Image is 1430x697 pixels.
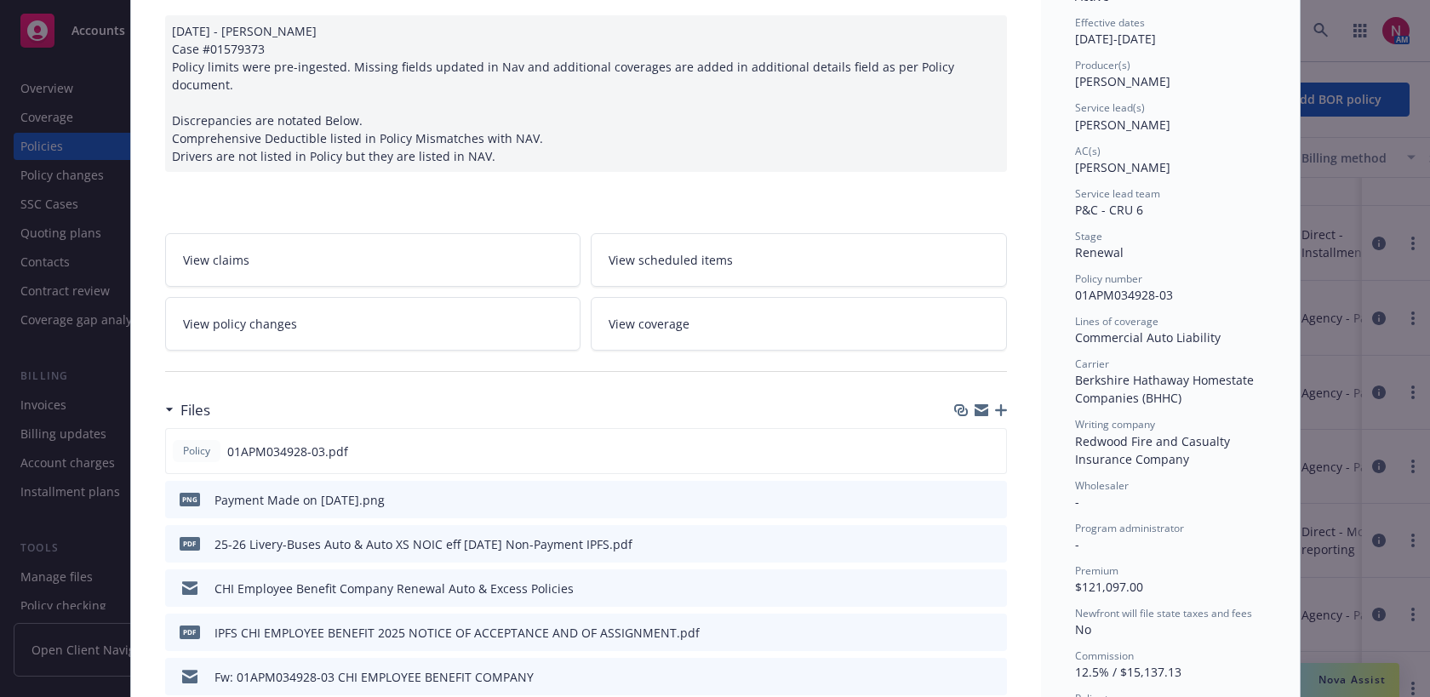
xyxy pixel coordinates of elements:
span: View scheduled items [609,251,733,269]
span: Redwood Fire and Casualty Insurance Company [1075,433,1233,467]
span: Producer(s) [1075,58,1130,72]
button: download file [958,535,971,553]
a: View claims [165,233,581,287]
span: Newfront will file state taxes and fees [1075,606,1252,620]
span: No [1075,621,1091,637]
span: pdf [180,626,200,638]
span: Program administrator [1075,521,1184,535]
span: - [1075,536,1079,552]
a: View policy changes [165,297,581,351]
div: Commercial Auto Liability [1075,329,1266,346]
button: preview file [985,668,1000,686]
button: preview file [985,535,1000,553]
span: 01APM034928-03.pdf [227,443,348,460]
div: Payment Made on [DATE].png [214,491,385,509]
span: Berkshire Hathaway Homestate Companies (BHHC) [1075,372,1257,406]
a: View scheduled items [591,233,1007,287]
span: AC(s) [1075,144,1101,158]
span: Policy [180,443,214,459]
button: preview file [985,580,1000,597]
button: download file [958,668,971,686]
div: [DATE] - [DATE] [1075,15,1266,48]
span: Writing company [1075,417,1155,431]
span: View policy changes [183,315,297,333]
span: pdf [180,537,200,550]
span: Wholesaler [1075,478,1129,493]
button: download file [957,443,970,460]
span: $121,097.00 [1075,579,1143,595]
span: [PERSON_NAME] [1075,159,1170,175]
span: [PERSON_NAME] [1075,73,1170,89]
button: download file [958,580,971,597]
span: Service lead(s) [1075,100,1145,115]
span: Premium [1075,563,1118,578]
span: Effective dates [1075,15,1145,30]
span: Carrier [1075,357,1109,371]
div: 25-26 Livery-Buses Auto & Auto XS NOIC eff [DATE] Non-Payment IPFS.pdf [214,535,632,553]
a: View coverage [591,297,1007,351]
button: preview file [985,491,1000,509]
span: Stage [1075,229,1102,243]
div: [DATE] - [PERSON_NAME] Case #01579373 Policy limits were pre-ingested. Missing fields updated in ... [165,15,1007,172]
span: View claims [183,251,249,269]
span: - [1075,494,1079,510]
span: View coverage [609,315,689,333]
span: Service lead team [1075,186,1160,201]
div: Files [165,399,210,421]
span: Policy number [1075,271,1142,286]
span: 01APM034928-03 [1075,287,1173,303]
button: preview file [985,624,1000,642]
div: Fw: 01APM034928-03 CHI EMPLOYEE BENEFIT COMPANY [214,668,534,686]
span: png [180,493,200,506]
button: download file [958,491,971,509]
span: [PERSON_NAME] [1075,117,1170,133]
div: CHI Employee Benefit Company Renewal Auto & Excess Policies [214,580,574,597]
h3: Files [180,399,210,421]
span: P&C - CRU 6 [1075,202,1143,218]
span: Renewal [1075,244,1124,260]
button: download file [958,624,971,642]
button: preview file [984,443,999,460]
span: Lines of coverage [1075,314,1158,329]
span: Commission [1075,648,1134,663]
span: 12.5% / $15,137.13 [1075,664,1181,680]
div: IPFS CHI EMPLOYEE BENEFIT 2025 NOTICE OF ACCEPTANCE AND OF ASSIGNMENT.pdf [214,624,700,642]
